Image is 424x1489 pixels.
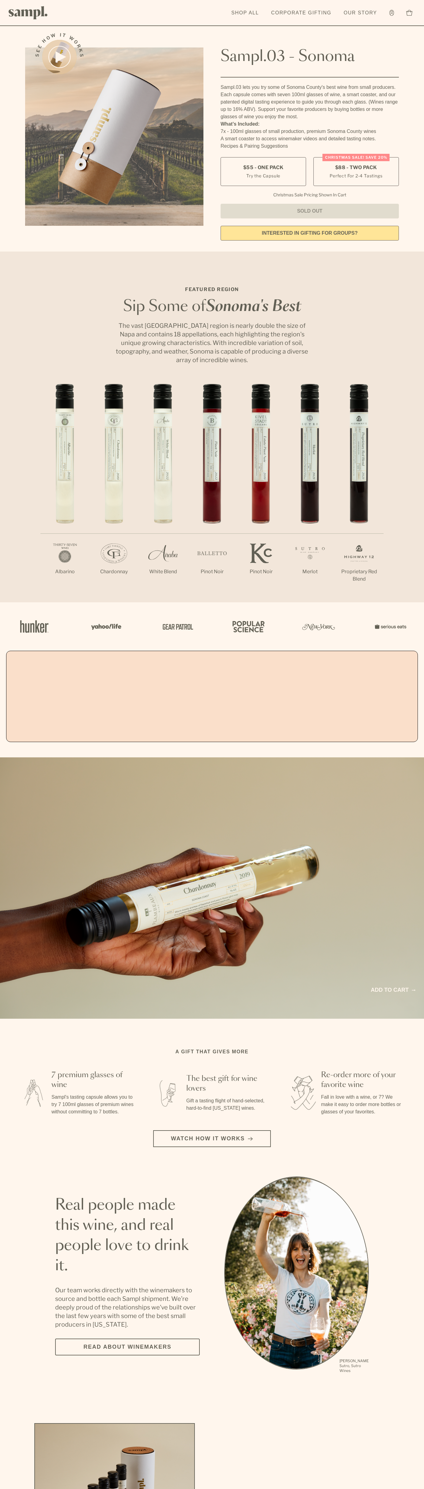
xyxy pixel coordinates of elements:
p: Our team works directly with the winemakers to source and bottle each Sampl shipment. We’re deepl... [55,1286,200,1329]
li: 4 / 7 [187,384,237,595]
h2: A gift that gives more [176,1048,249,1055]
button: Watch how it works [153,1130,271,1147]
p: Gift a tasting flight of hand-selected, hard-to-find [US_STATE] wines. [186,1097,270,1112]
img: Sampl logo [9,6,48,19]
p: White Blend [138,568,187,575]
p: Proprietary Red Blend [335,568,384,583]
small: Try the Capsule [246,172,280,179]
a: Corporate Gifting [268,6,335,20]
img: Artboard_7_5b34974b-f019-449e-91fb-745f8d0877ee_x450.png [371,613,408,640]
li: 3 / 7 [138,384,187,595]
p: The vast [GEOGRAPHIC_DATA] region is nearly double the size of Napa and contains 18 appellations,... [114,321,310,364]
a: Add to cart [371,986,415,994]
button: See how it works [42,40,77,74]
p: Albarino [40,568,89,575]
p: [PERSON_NAME] Sutro, Sutro Wines [339,1358,369,1373]
em: Sonoma's Best [206,299,301,314]
img: Sampl.03 - Sonoma [25,47,203,226]
p: Pinot Noir [237,568,286,575]
img: Artboard_5_7fdae55a-36fd-43f7-8bfd-f74a06a2878e_x450.png [158,613,195,640]
div: Sampl.03 lets you try some of Sonoma County's best wine from small producers. Each capsule comes ... [221,84,399,120]
img: Artboard_6_04f9a106-072f-468a-bdd7-f11783b05722_x450.png [87,613,124,640]
strong: What’s Included: [221,121,259,127]
small: Perfect For 2-4 Tastings [330,172,382,179]
li: 7x - 100ml glasses of small production, premium Sonoma County wines [221,128,399,135]
li: Recipes & Pairing Suggestions [221,142,399,150]
li: 1 / 7 [40,384,89,595]
li: 5 / 7 [237,384,286,595]
h1: Sampl.03 - Sonoma [221,47,399,66]
a: interested in gifting for groups? [221,226,399,241]
a: Read about Winemakers [55,1339,200,1355]
li: 6 / 7 [286,384,335,595]
p: Fall in love with a wine, or 7? We make it easy to order more bottles or glasses of your favorites. [321,1093,404,1116]
h3: The best gift for wine lovers [186,1074,270,1093]
h2: Real people made this wine, and real people love to drink it. [55,1195,200,1276]
p: Sampl's tasting capsule allows you to try 7 100ml glasses of premium wines without committing to ... [51,1093,135,1116]
ul: carousel [224,1176,369,1374]
li: 2 / 7 [89,384,138,595]
span: $88 - Two Pack [335,164,377,171]
p: Featured Region [114,286,310,293]
p: Pinot Noir [187,568,237,575]
span: $55 - One Pack [243,164,284,171]
h3: Re-order more of your favorite wine [321,1070,404,1090]
li: A smart coaster to access winemaker videos and detailed tasting notes. [221,135,399,142]
img: Artboard_4_28b4d326-c26e-48f9-9c80-911f17d6414e_x450.png [229,613,266,640]
img: Artboard_3_0b291449-6e8c-4d07-b2c2-3f3601a19cd1_x450.png [300,613,337,640]
p: Merlot [286,568,335,575]
p: Chardonnay [89,568,138,575]
a: Shop All [228,6,262,20]
button: Sold Out [221,204,399,218]
h2: Sip Some of [114,299,310,314]
img: Artboard_1_c8cd28af-0030-4af1-819c-248e302c7f06_x450.png [16,613,53,640]
div: Christmas SALE! Save 20% [323,154,390,161]
li: Christmas Sale Pricing Shown In Cart [270,192,349,198]
div: slide 1 [224,1176,369,1374]
h3: 7 premium glasses of wine [51,1070,135,1090]
li: 7 / 7 [335,384,384,602]
a: Our Story [341,6,380,20]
